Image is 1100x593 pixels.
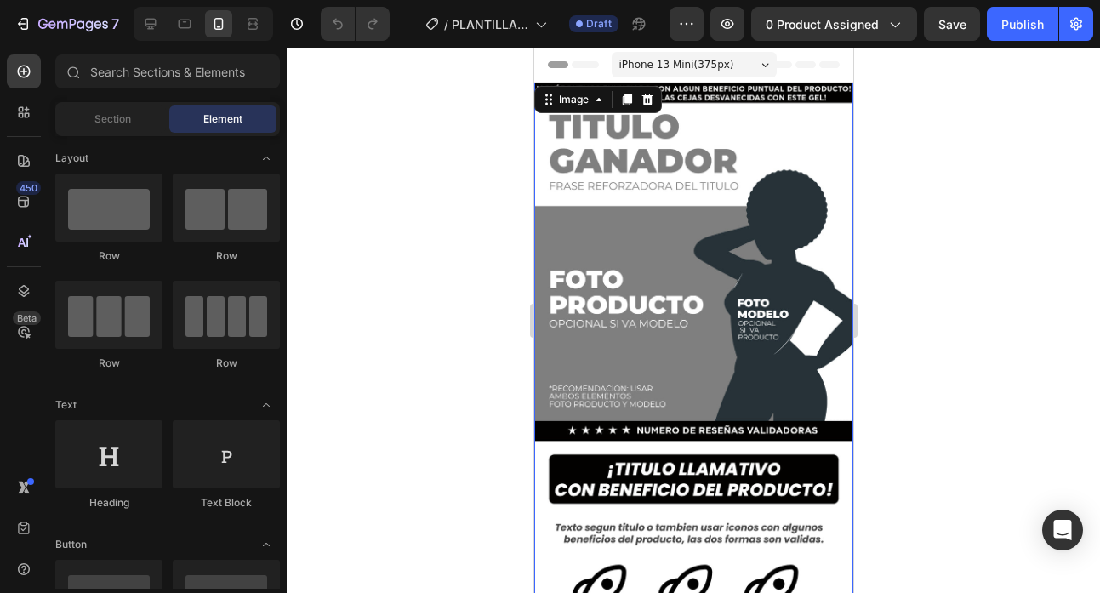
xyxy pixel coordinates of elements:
div: Beta [13,311,41,325]
div: 450 [16,181,41,195]
div: Heading [55,495,162,510]
span: Draft [586,16,612,31]
span: / [444,15,448,33]
div: Row [55,248,162,264]
span: Save [938,17,966,31]
button: Publish [987,7,1058,41]
div: Open Intercom Messenger [1042,510,1083,550]
input: Search Sections & Elements [55,54,280,88]
span: Toggle open [253,145,280,172]
span: Layout [55,151,88,166]
span: Toggle open [253,391,280,419]
span: Element [203,111,242,127]
div: Row [173,248,280,264]
div: Row [173,356,280,371]
iframe: Design area [534,48,853,593]
div: Undo/Redo [321,7,390,41]
span: PLANTILLA LANDING [452,15,528,33]
button: Save [924,7,980,41]
p: 7 [111,14,119,34]
div: Publish [1001,15,1044,33]
span: 0 product assigned [766,15,879,33]
div: Row [55,356,162,371]
span: Toggle open [253,531,280,558]
div: Text Block [173,495,280,510]
span: Text [55,397,77,413]
span: Section [94,111,131,127]
button: 0 product assigned [751,7,917,41]
button: 7 [7,7,127,41]
span: Button [55,537,87,552]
